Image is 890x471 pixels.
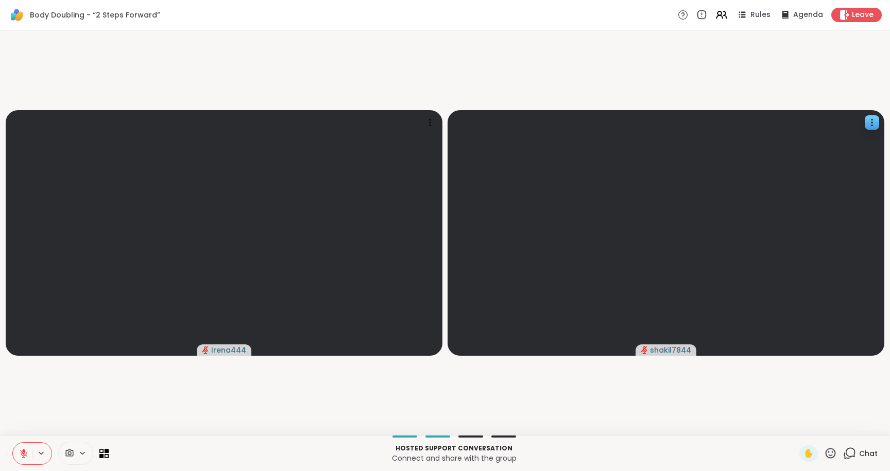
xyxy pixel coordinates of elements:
span: Irena444 [211,345,246,355]
span: Body Doubling - “2 Steps Forward” [30,10,160,20]
span: Agenda [793,10,823,20]
p: Hosted support conversation [115,444,793,453]
span: Chat [859,448,878,459]
img: ShareWell Logomark [8,6,26,24]
p: Connect and share with the group [115,453,793,463]
span: ✋ [803,447,814,460]
span: shakil7844 [650,345,691,355]
span: audio-muted [641,346,648,354]
span: Leave [852,10,874,20]
span: audio-muted [202,346,209,354]
span: Rules [750,10,771,20]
